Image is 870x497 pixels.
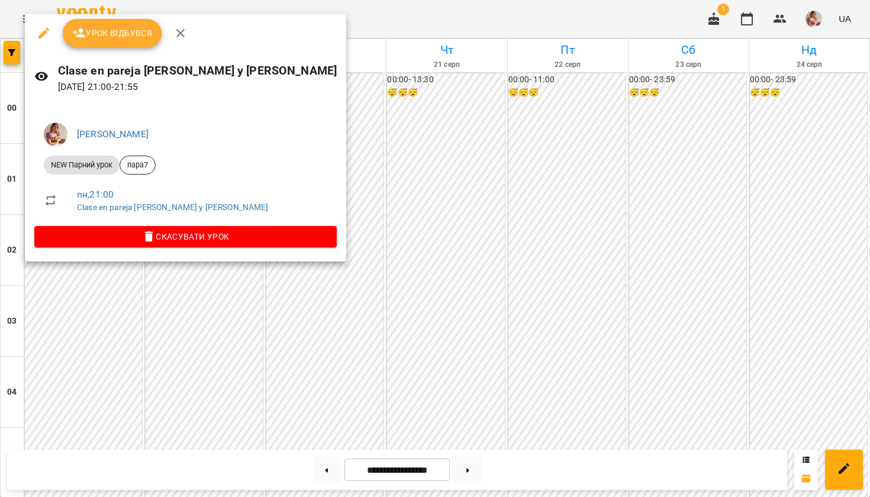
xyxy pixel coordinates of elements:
[63,19,162,47] button: Урок відбувся
[77,128,149,140] a: [PERSON_NAME]
[34,226,337,247] button: Скасувати Урок
[58,62,337,80] h6: Clase en pareja [PERSON_NAME] y [PERSON_NAME]
[120,156,156,175] div: пара7
[120,160,155,170] span: пара7
[72,26,153,40] span: Урок відбувся
[44,230,327,244] span: Скасувати Урок
[44,160,120,170] span: NEW Парний урок
[77,202,269,212] a: Clase en pareja [PERSON_NAME] y [PERSON_NAME]
[77,189,114,200] a: пн , 21:00
[58,80,337,94] p: [DATE] 21:00 - 21:55
[44,122,67,146] img: 598c81dcb499f295e991862bd3015a7d.JPG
